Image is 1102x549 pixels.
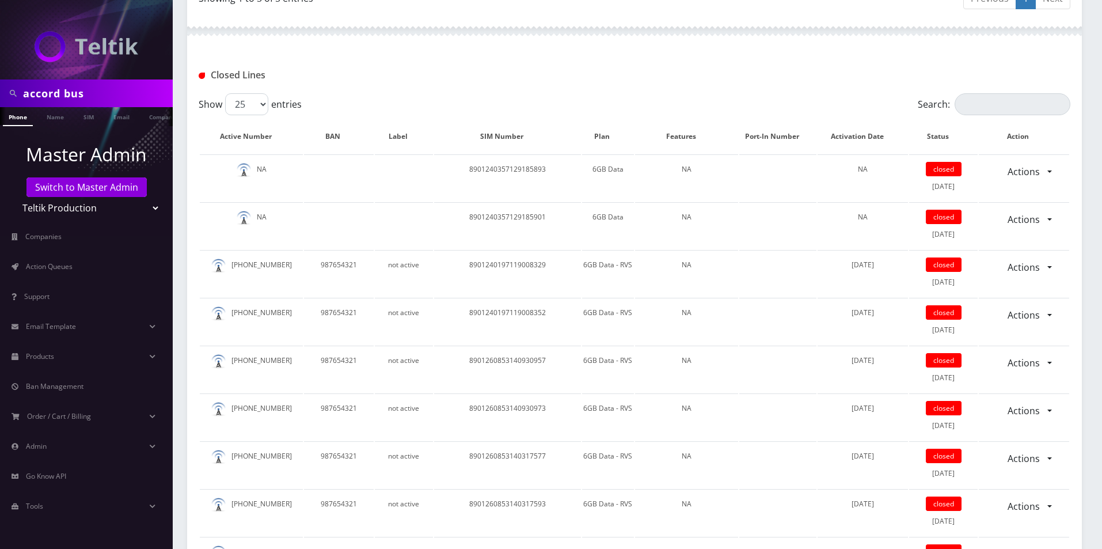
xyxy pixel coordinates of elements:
a: Switch to Master Admin [26,177,147,197]
td: NA [200,202,303,249]
td: 987654321 [304,393,374,440]
th: Plan: activate to sort column ascending [582,120,634,153]
span: Companies [25,232,62,241]
label: Search: [918,93,1070,115]
span: NA [858,212,868,222]
span: Email Template [26,321,76,331]
img: default.png [237,211,251,225]
input: Search: [955,93,1070,115]
span: closed [926,258,962,272]
td: [DATE] [909,202,978,249]
span: [DATE] [852,355,874,365]
span: closed [926,210,962,224]
span: [DATE] [852,451,874,461]
img: default.png [237,163,251,177]
a: Actions [1000,161,1047,183]
input: Search in Company [23,82,170,104]
td: [PHONE_NUMBER] [200,250,303,297]
td: not active [375,489,434,536]
th: Action : activate to sort column ascending [979,120,1069,153]
td: [PHONE_NUMBER] [200,441,303,488]
td: 6GB Data - RVS [582,393,634,440]
span: closed [926,353,962,368]
td: 8901240197119008352 [434,298,581,344]
td: [DATE] [909,346,978,392]
span: Admin [26,441,47,451]
td: not active [375,298,434,344]
td: not active [375,346,434,392]
td: [DATE] [909,154,978,201]
span: closed [926,449,962,463]
td: [DATE] [909,393,978,440]
td: 987654321 [304,250,374,297]
td: 6GB Data [582,202,634,249]
th: Active Number: activate to sort column descending [200,120,303,153]
td: NA [635,202,738,249]
td: 987654321 [304,298,374,344]
a: Name [41,107,70,125]
td: 8901240357129185893 [434,154,581,201]
td: [DATE] [909,298,978,344]
span: Go Know API [26,471,66,481]
a: Actions [1000,400,1047,422]
td: [PHONE_NUMBER] [200,346,303,392]
span: Order / Cart / Billing [27,411,91,421]
td: 6GB Data - RVS [582,489,634,536]
td: NA [635,441,738,488]
h1: Closed Lines [199,70,478,81]
td: not active [375,250,434,297]
td: 987654321 [304,489,374,536]
td: [PHONE_NUMBER] [200,298,303,344]
span: closed [926,497,962,511]
span: Tools [26,501,43,511]
span: [DATE] [852,403,874,413]
td: 8901240197119008329 [434,250,581,297]
td: 6GB Data - RVS [582,441,634,488]
a: Actions [1000,209,1047,230]
span: Products [26,351,54,361]
th: Activation Date: activate to sort column ascending [818,120,908,153]
td: NA [635,154,738,201]
a: Phone [3,107,33,126]
a: Actions [1000,256,1047,278]
th: BAN: activate to sort column ascending [304,120,374,153]
td: 8901260853140930973 [434,393,581,440]
td: 6GB Data - RVS [582,346,634,392]
label: Show entries [199,93,302,115]
td: NA [635,250,738,297]
td: 987654321 [304,346,374,392]
span: Support [24,291,50,301]
td: 8901260853140317577 [434,441,581,488]
a: SIM [78,107,100,125]
img: default.png [211,450,226,464]
img: default.png [211,498,226,512]
a: Actions [1000,448,1047,470]
td: NA [635,346,738,392]
th: Status: activate to sort column ascending [909,120,978,153]
td: 8901240357129185901 [434,202,581,249]
a: Company [143,107,182,125]
td: NA [635,393,738,440]
img: default.png [211,259,226,273]
a: Email [108,107,135,125]
td: not active [375,393,434,440]
img: Closed Lines [199,73,205,79]
td: NA [200,154,303,201]
th: Features: activate to sort column ascending [635,120,738,153]
span: Action Queues [26,262,73,271]
img: default.png [211,354,226,369]
td: NA [635,489,738,536]
span: NA [858,164,868,174]
select: Showentries [225,93,268,115]
a: Actions [1000,304,1047,326]
td: 8901260853140930957 [434,346,581,392]
th: Label: activate to sort column ascending [375,120,434,153]
span: Ban Management [26,381,83,391]
th: Port-In Number: activate to sort column ascending [739,120,816,153]
a: Actions [1000,495,1047,517]
span: closed [926,305,962,320]
img: default.png [211,402,226,417]
td: [DATE] [909,250,978,297]
a: Actions [1000,352,1047,374]
img: default.png [211,306,226,321]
